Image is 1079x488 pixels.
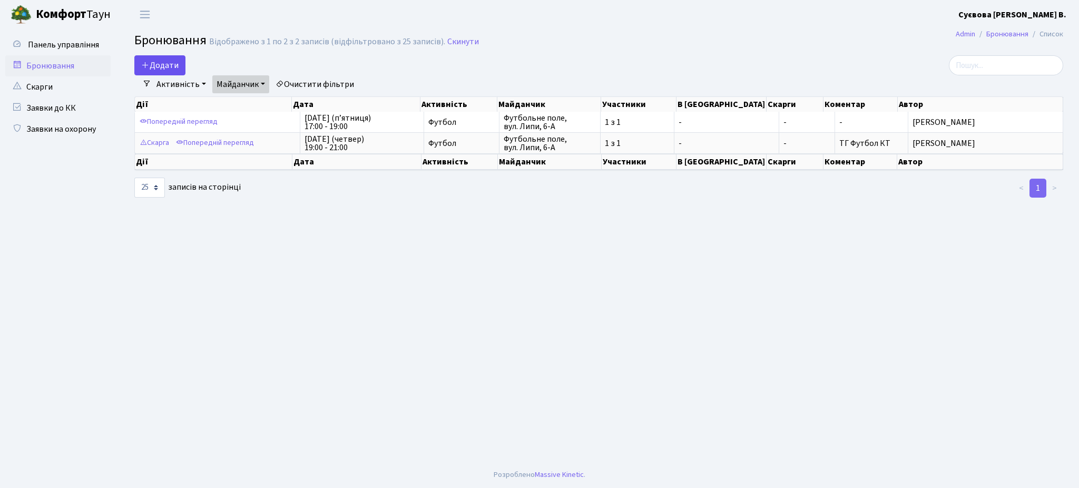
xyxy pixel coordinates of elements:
[940,23,1079,45] nav: breadcrumb
[823,97,898,112] th: Коментар
[5,76,111,97] a: Скарги
[137,114,220,130] a: Попередній перегляд
[504,114,595,131] span: Футбольне поле, вул. Липи, 6-А
[679,118,774,126] span: -
[605,118,670,126] span: 1 з 1
[767,97,823,112] th: Скарги
[420,97,497,112] th: Активність
[447,37,479,47] a: Скинути
[134,55,185,75] button: Додати
[212,75,269,93] a: Майданчик
[605,139,670,148] span: 1 з 1
[958,9,1066,21] b: Суєвова [PERSON_NAME] В.
[28,39,99,51] span: Панель управління
[601,97,676,112] th: Участники
[1028,28,1063,40] li: Список
[134,178,241,198] label: записів на сторінці
[839,138,890,149] span: ТГ Футбол КТ
[504,135,595,152] span: Футбольне поле, вул. Липи, 6-А
[602,154,676,170] th: Участники
[5,97,111,119] a: Заявки до КК
[5,119,111,140] a: Заявки на охорону
[949,55,1063,75] input: Пошук...
[535,469,584,480] a: Massive Kinetic
[986,28,1028,40] a: Бронювання
[135,97,292,112] th: Дії
[823,154,897,170] th: Коментар
[679,139,774,148] span: -
[428,139,495,148] span: Футбол
[913,139,1058,148] span: [PERSON_NAME]
[1029,179,1046,198] a: 1
[134,178,165,198] select: записів на сторінці
[783,139,831,148] span: -
[134,31,207,50] span: Бронювання
[958,8,1066,21] a: Суєвова [PERSON_NAME] В.
[173,135,257,151] a: Попередній перегляд
[676,97,767,112] th: В [GEOGRAPHIC_DATA]
[956,28,975,40] a: Admin
[11,4,32,25] img: logo.png
[676,154,767,170] th: В [GEOGRAPHIC_DATA]
[152,75,210,93] a: Активність
[292,97,420,112] th: Дата
[135,154,292,170] th: Дії
[305,135,419,152] span: [DATE] (четвер) 19:00 - 21:00
[36,6,86,23] b: Комфорт
[839,116,842,128] span: -
[305,114,419,131] span: [DATE] (п’ятниця) 17:00 - 19:00
[36,6,111,24] span: Таун
[5,34,111,55] a: Панель управління
[5,55,111,76] a: Бронювання
[913,118,1058,126] span: [PERSON_NAME]
[497,97,601,112] th: Майданчик
[494,469,585,481] div: Розроблено .
[783,118,831,126] span: -
[137,135,172,151] a: Скарга
[428,118,495,126] span: Футбол
[898,97,1063,112] th: Автор
[498,154,602,170] th: Майданчик
[209,37,445,47] div: Відображено з 1 по 2 з 2 записів (відфільтровано з 25 записів).
[897,154,1063,170] th: Автор
[421,154,498,170] th: Активність
[132,6,158,23] button: Переключити навігацію
[271,75,358,93] a: Очистити фільтри
[767,154,823,170] th: Скарги
[292,154,421,170] th: Дата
